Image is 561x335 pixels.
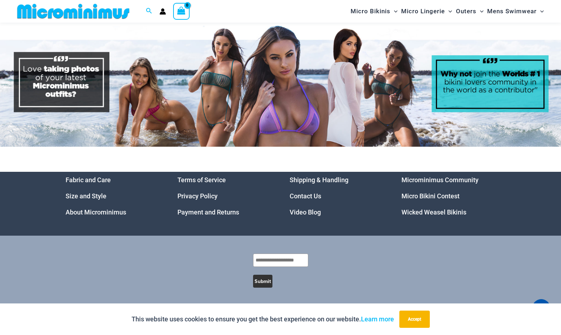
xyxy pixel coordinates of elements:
img: MM SHOP LOGO FLAT [14,3,132,19]
span: Menu Toggle [476,2,484,20]
a: OutersMenu ToggleMenu Toggle [454,2,485,20]
span: Micro Lingerie [401,2,445,20]
span: Mens Swimwear [487,2,537,20]
button: Submit [253,275,272,288]
a: Size and Style [66,192,106,200]
a: Terms of Service [177,176,226,184]
nav: Menu [401,172,496,220]
a: Micro BikinisMenu ToggleMenu Toggle [349,2,399,20]
span: Micro Bikinis [351,2,390,20]
a: Wicked Weasel Bikinis [401,208,466,216]
nav: Menu [177,172,272,220]
span: Outers [456,2,476,20]
p: This website uses cookies to ensure you get the best experience on our website. [132,314,394,325]
span: Menu Toggle [390,2,398,20]
a: Payment and Returns [177,208,239,216]
a: Fabric and Care [66,176,111,184]
aside: Footer Widget 1 [66,172,160,220]
a: Micro Bikini Contest [401,192,460,200]
a: Micro LingerieMenu ToggleMenu Toggle [399,2,454,20]
a: About Microminimus [66,208,126,216]
a: Video Blog [290,208,321,216]
nav: Menu [66,172,160,220]
span: Menu Toggle [445,2,452,20]
a: Shipping & Handling [290,176,348,184]
a: Microminimus Community [401,176,479,184]
aside: Footer Widget 4 [401,172,496,220]
nav: Site Navigation [348,1,547,22]
aside: Footer Widget 2 [177,172,272,220]
nav: Menu [290,172,384,220]
a: Mens SwimwearMenu ToggleMenu Toggle [485,2,546,20]
button: Accept [399,311,430,328]
a: Account icon link [160,8,166,15]
a: Contact Us [290,192,321,200]
a: Privacy Policy [177,192,218,200]
a: Search icon link [146,7,152,16]
aside: Footer Widget 3 [290,172,384,220]
a: Learn more [361,315,394,323]
a: View Shopping Cart, empty [173,3,190,19]
span: Menu Toggle [537,2,544,20]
